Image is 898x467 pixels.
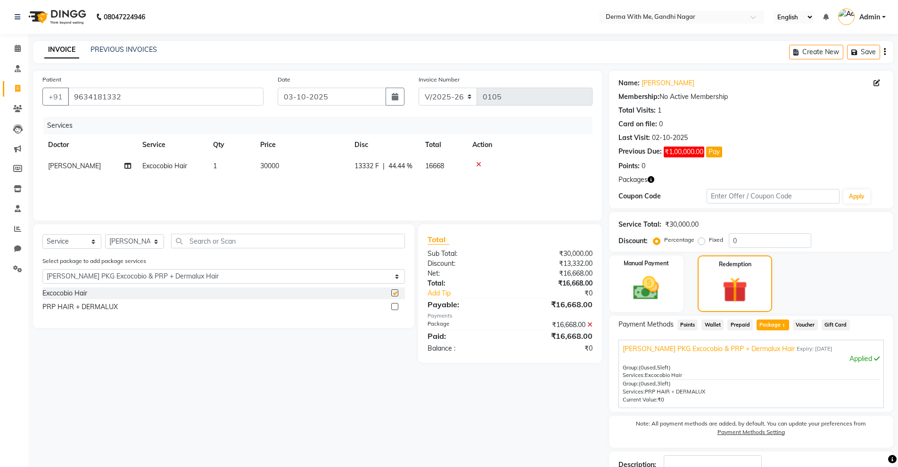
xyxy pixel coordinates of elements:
span: Voucher [793,320,818,330]
div: ₹0 [525,288,600,298]
b: 08047224946 [104,4,145,30]
div: Payments [428,312,592,320]
div: Total Visits: [618,106,656,115]
div: Services [43,117,600,134]
span: 30000 [260,162,279,170]
span: (0 [639,364,644,371]
div: 02-10-2025 [652,133,688,143]
div: Coupon Code [618,191,707,201]
div: Last Visit: [618,133,650,143]
div: PRP HAIR + DERMALUX [42,302,118,312]
div: Balance : [420,344,510,353]
label: Manual Payment [624,259,669,268]
th: Action [467,134,593,156]
span: ₹1,00,000.00 [664,147,704,157]
span: Group: [623,380,639,387]
span: Prepaid [727,320,753,330]
div: Previous Due: [618,147,662,157]
img: _cash.svg [625,273,667,303]
img: logo [24,4,89,30]
label: Redemption [719,260,751,269]
span: Points [677,320,698,330]
span: Packages [618,175,648,185]
th: Doctor [42,134,137,156]
div: ₹16,668.00 [510,269,600,279]
span: ₹0 [658,396,664,403]
button: Create New [789,45,843,59]
div: Excocobio Hair [42,288,87,298]
div: ₹16,668.00 [510,330,600,342]
span: PRP HAIR + DERMALUX [645,388,705,395]
span: [PERSON_NAME] [48,162,101,170]
span: Admin [859,12,880,22]
div: No Active Membership [618,92,884,102]
span: [PERSON_NAME] PKG Excocobio & PRP + Dermalux Hair [623,344,795,354]
a: INVOICE [44,41,79,58]
input: Search by Name/Mobile/Email/Code [68,88,264,106]
label: Fixed [709,236,723,244]
span: 1 [781,323,786,328]
span: Wallet [701,320,724,330]
th: Total [420,134,467,156]
a: PREVIOUS INVOICES [91,45,157,54]
span: 13332 F [354,161,379,171]
span: Total [428,235,449,245]
button: +91 [42,88,69,106]
div: ₹30,000.00 [510,249,600,259]
div: 0 [659,119,663,129]
span: Services: [623,388,645,395]
input: Enter Offer / Coupon Code [707,189,840,204]
img: Admin [838,8,855,25]
span: used, left) [639,380,671,387]
span: Payment Methods [618,320,674,329]
span: 1 [213,162,217,170]
span: Excocobio Hair [142,162,187,170]
th: Disc [349,134,420,156]
div: Name: [618,78,640,88]
span: 16668 [425,162,444,170]
label: Select package to add package services [42,257,146,265]
div: Discount: [618,236,648,246]
span: Current Value: [623,396,658,403]
span: 3 [657,380,660,387]
label: Date [278,75,290,84]
span: 44.44 % [388,161,412,171]
div: Package [420,320,510,330]
button: Pay [706,147,722,157]
label: Note: All payment methods are added, by default. You can update your preferences from [618,419,884,440]
span: | [383,161,385,171]
div: Points: [618,161,640,171]
label: Percentage [664,236,694,244]
div: Membership: [618,92,659,102]
th: Qty [207,134,255,156]
span: Package [757,320,789,330]
input: Search or Scan [171,234,405,248]
div: Payable: [420,299,510,310]
a: Add Tip [420,288,525,298]
div: 0 [642,161,645,171]
span: Expiry: [DATE] [797,345,832,353]
span: Services: [623,372,645,378]
div: Sub Total: [420,249,510,259]
div: ₹0 [510,344,600,353]
div: Paid: [420,330,510,342]
span: 5 [657,364,660,371]
div: 1 [658,106,661,115]
div: Net: [420,269,510,279]
span: Gift Card [822,320,850,330]
a: [PERSON_NAME] [642,78,694,88]
span: used, left) [639,364,671,371]
label: Payment Methods Setting [717,428,785,436]
span: Excocobio Hair [645,372,682,378]
div: ₹16,668.00 [510,320,600,330]
div: ₹16,668.00 [510,279,600,288]
span: Group: [623,364,639,371]
div: ₹16,668.00 [510,299,600,310]
label: Patient [42,75,61,84]
img: _gift.svg [715,274,755,305]
span: (0 [639,380,644,387]
div: Total: [420,279,510,288]
div: ₹30,000.00 [665,220,699,229]
button: Apply [843,189,870,204]
th: Service [137,134,207,156]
